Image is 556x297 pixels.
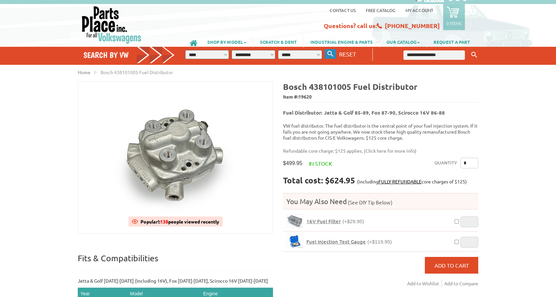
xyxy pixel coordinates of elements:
[253,36,303,47] a: SCRATCH & DENT
[380,36,427,47] a: OUR CATALOG
[469,49,479,60] button: Keyword Search
[286,235,303,248] a: Fuel Injection Test Gauge
[287,235,303,248] img: Fuel Injection Test Gauge
[286,214,303,228] a: 16V Fuel Filter
[100,69,173,75] span: Bosch 438101005 Fuel Distributor
[444,279,478,288] a: Add to Compare
[78,277,273,284] p: Jetta & Golf [DATE]-[DATE] (Including 16V), Fox [DATE]-[DATE], Scirocco 16V [DATE]-[DATE]
[283,123,478,141] p: VW fuel distributor. The fuel distributor is the central point of your fuel injection system. If ...
[283,109,445,116] b: Fuel Distributor: Jetta & Golf 85-89, Fox 87-90, Scirocco 16V 86-88
[367,239,392,245] span: (+$119.95)
[405,7,433,13] a: My Account
[283,92,478,102] span: Item #:
[283,160,302,166] span: $499.95
[78,82,273,233] img: Bosch 438101005 Fuel Distributor
[366,7,395,13] a: Free Catalog
[342,218,364,224] span: (+$29.95)
[306,239,392,245] a: Fuel Injection Test Gauge(+$119.95)
[339,50,356,57] span: RESET
[283,197,478,206] h4: You May Also Need
[283,81,418,92] b: Bosch 438101005 Fuel Distributor
[447,20,462,26] p: 0 items
[357,178,467,184] span: (including core charges of $125)
[306,218,364,225] a: 16V Fuel Filter(+$29.95)
[443,4,465,30] a: 0 items
[407,279,442,288] a: Add to Wishlist
[325,49,336,59] button: Search By VW...
[306,218,341,225] span: 16V Fuel Filter
[283,175,355,185] strong: Total cost: $624.95
[427,36,477,47] a: REQUEST A PART
[435,262,469,269] span: Add to Cart
[283,147,473,154] p: Refundable core charge: $125 applies. ( )
[78,69,90,75] a: Home
[83,50,175,60] h4: Search by VW
[309,160,332,167] span: In stock
[365,148,415,154] a: Click here for more info
[287,215,303,227] img: 16V Fuel Filter
[336,49,359,59] button: RESET
[298,94,312,100] span: 19620
[425,257,478,274] button: Add to Cart
[201,36,253,47] a: SHOP BY MODEL
[378,178,422,184] a: FULLY REFUNDABLE
[81,6,142,44] img: Parts Place Inc!
[330,7,356,13] a: Contact us
[347,199,392,205] span: (See DIY Tip Below)
[435,158,457,168] label: Quantity
[306,238,366,245] span: Fuel Injection Test Gauge
[304,36,379,47] a: INDUSTRIAL ENGINE & PARTS
[78,253,273,271] p: Fits & Compatibilities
